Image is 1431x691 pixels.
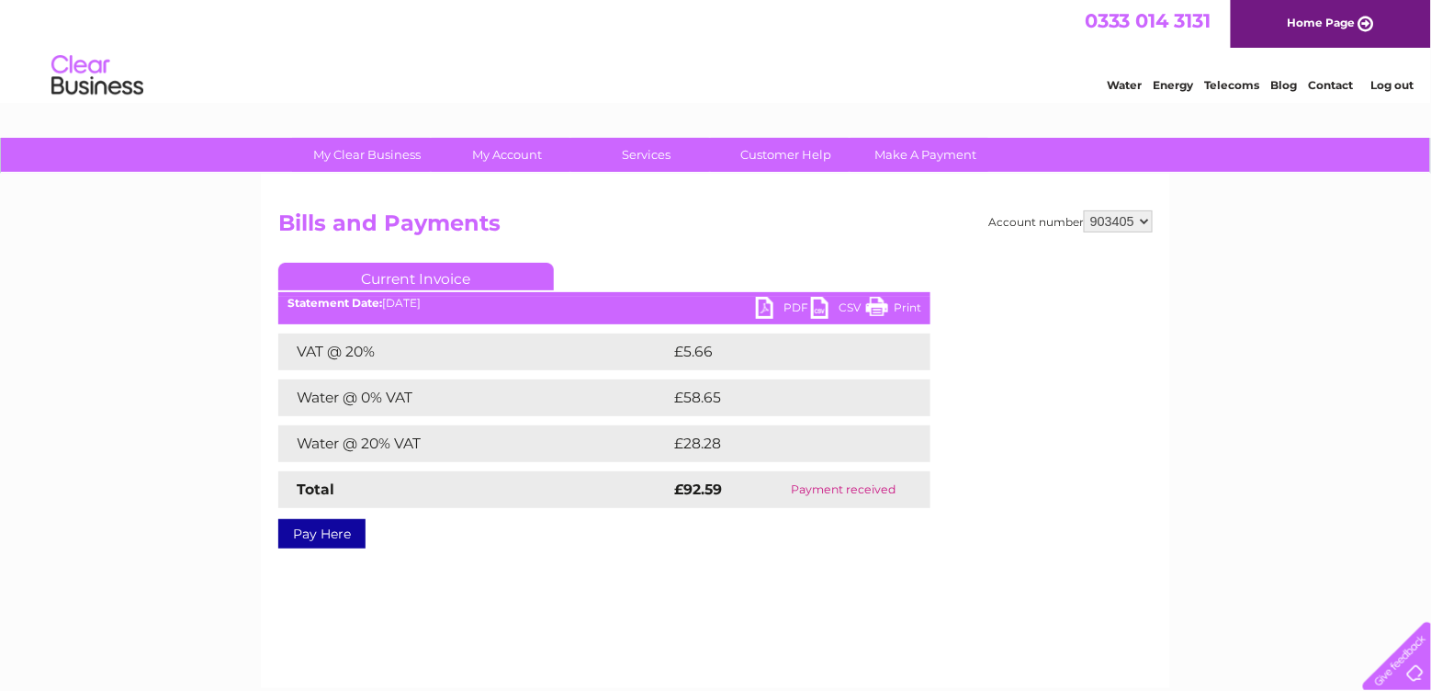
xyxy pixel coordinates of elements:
a: Telecoms [1205,78,1260,92]
td: £5.66 [670,334,888,370]
strong: Total [297,481,334,498]
td: Water @ 0% VAT [278,379,670,416]
div: [DATE] [278,297,930,310]
a: Log out [1370,78,1414,92]
b: Statement Date: [287,296,382,310]
a: Print [866,297,921,323]
a: Water [1108,78,1143,92]
a: Contact [1309,78,1354,92]
td: £28.28 [670,425,894,462]
td: VAT @ 20% [278,334,670,370]
a: Blog [1271,78,1298,92]
td: £58.65 [670,379,894,416]
a: PDF [756,297,811,323]
a: CSV [811,297,866,323]
a: Services [571,138,723,172]
a: 0333 014 3131 [1085,9,1211,32]
a: Customer Help [711,138,862,172]
a: My Account [432,138,583,172]
a: Make A Payment [851,138,1002,172]
a: Current Invoice [278,263,554,290]
h2: Bills and Payments [278,210,1153,245]
td: Payment received [757,471,930,508]
strong: £92.59 [674,481,722,498]
img: logo.png [51,48,144,104]
div: Account number [988,210,1153,232]
td: Water @ 20% VAT [278,425,670,462]
a: Pay Here [278,519,366,549]
div: Clear Business is a trading name of Verastar Limited (registered in [GEOGRAPHIC_DATA] No. 3667643... [283,10,1151,89]
a: Energy [1154,78,1194,92]
a: My Clear Business [292,138,444,172]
